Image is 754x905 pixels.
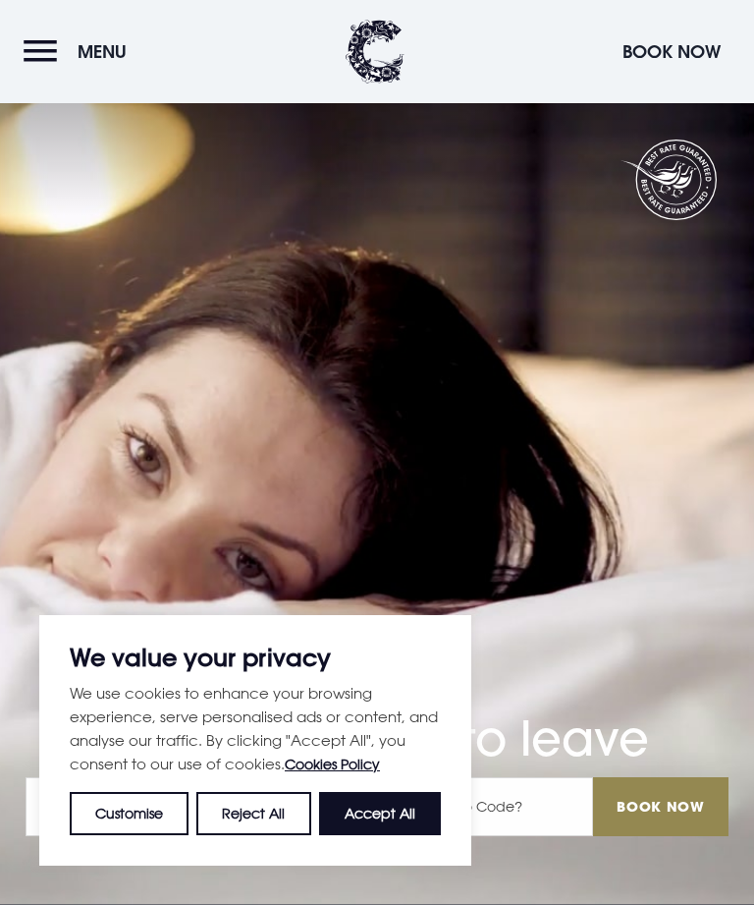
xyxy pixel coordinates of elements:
input: Book Now [593,777,728,836]
button: Customise [70,792,188,835]
p: We value your privacy [70,646,441,669]
img: Clandeboye Lodge [346,20,404,84]
span: Check In [26,777,192,836]
button: Book Now [613,30,730,73]
div: We value your privacy [39,615,471,866]
button: Accept All [319,792,441,835]
span: Stay [26,685,728,701]
p: We use cookies to enhance your browsing experience, serve personalised ads or content, and analys... [70,681,441,776]
a: Cookies Policy [285,756,380,772]
span: Menu [78,40,127,63]
input: Have A Promo Code? [359,777,593,836]
button: Menu [24,30,136,73]
h1: You won't want to leave [26,628,728,767]
button: Reject All [196,792,310,835]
